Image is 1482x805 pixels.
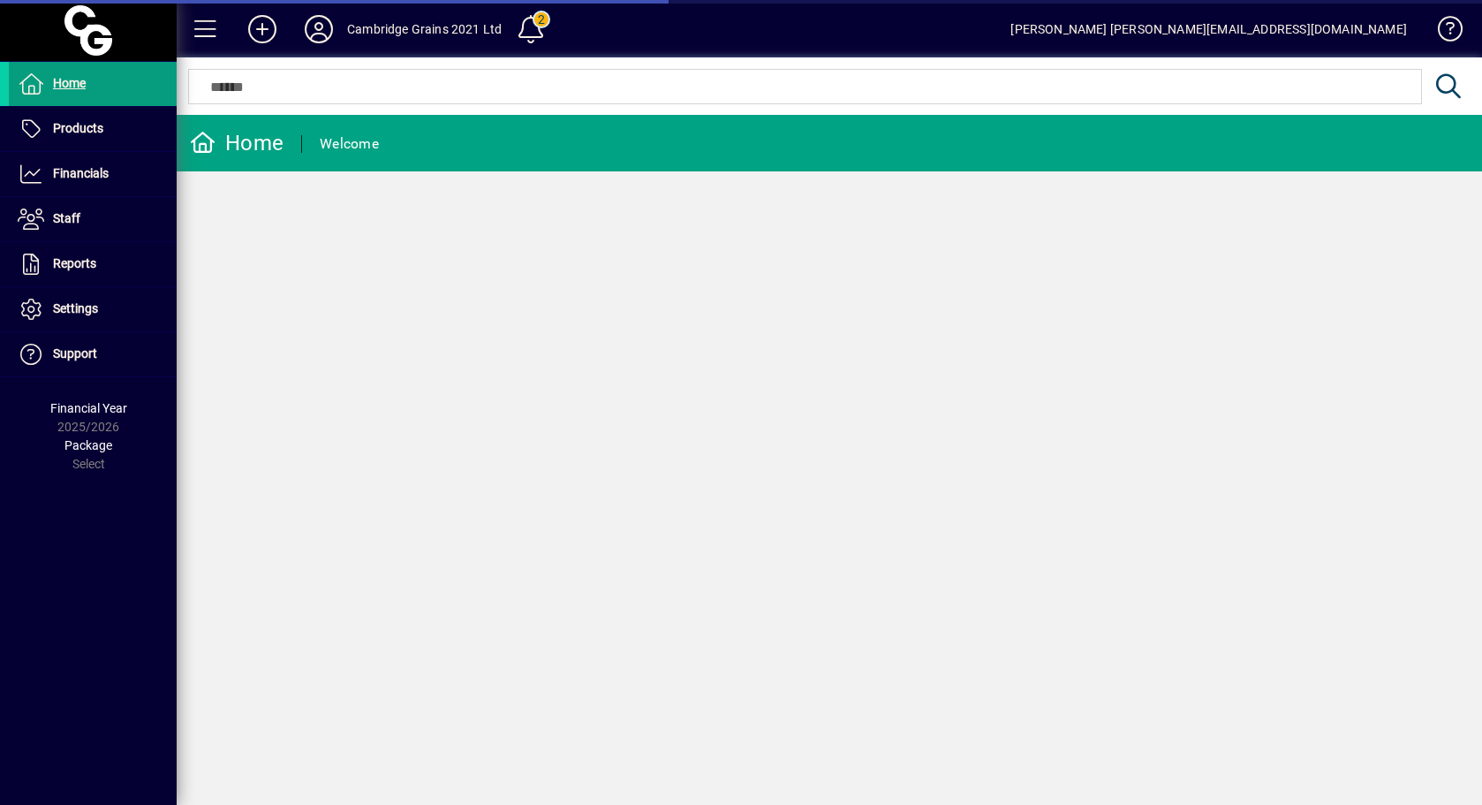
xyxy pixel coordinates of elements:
span: Support [53,346,97,361]
span: Products [53,121,103,135]
span: Package [64,438,112,452]
a: Products [9,107,177,151]
a: Staff [9,197,177,241]
a: Knowledge Base [1425,4,1460,61]
span: Settings [53,301,98,315]
span: Staff [53,211,80,225]
button: Profile [291,13,347,45]
a: Financials [9,152,177,196]
button: Add [234,13,291,45]
span: Reports [53,256,96,270]
div: Home [190,129,284,157]
span: Financials [53,166,109,180]
span: Home [53,76,86,90]
div: [PERSON_NAME] [PERSON_NAME][EMAIL_ADDRESS][DOMAIN_NAME] [1010,15,1407,43]
span: Financial Year [50,401,127,415]
a: Settings [9,287,177,331]
div: Cambridge Grains 2021 Ltd [347,15,502,43]
a: Support [9,332,177,376]
div: Welcome [320,130,379,158]
a: Reports [9,242,177,286]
